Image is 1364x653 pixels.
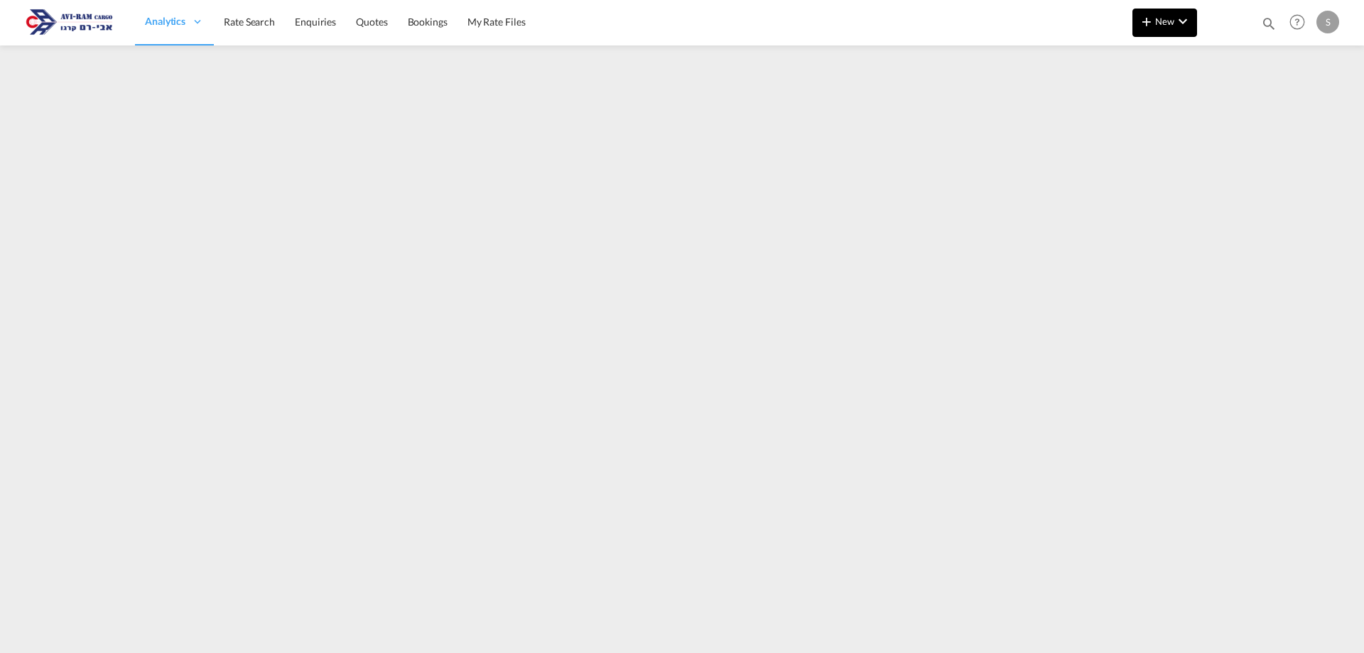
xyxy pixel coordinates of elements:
div: Help [1285,10,1316,36]
img: 166978e0a5f911edb4280f3c7a976193.png [21,6,117,38]
div: S [1316,11,1339,33]
span: Quotes [356,16,387,28]
md-icon: icon-plus 400-fg [1138,13,1155,30]
button: icon-plus 400-fgNewicon-chevron-down [1132,9,1197,37]
span: Bookings [408,16,448,28]
span: Help [1285,10,1309,34]
span: Enquiries [295,16,336,28]
md-icon: icon-chevron-down [1174,13,1191,30]
span: Analytics [145,14,185,28]
span: New [1138,16,1191,27]
span: My Rate Files [467,16,526,28]
div: icon-magnify [1261,16,1277,37]
md-icon: icon-magnify [1261,16,1277,31]
span: Rate Search [224,16,275,28]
